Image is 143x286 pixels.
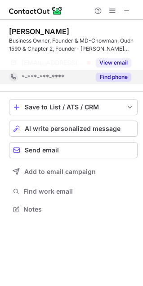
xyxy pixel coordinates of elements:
button: Reveal Button [96,58,131,67]
button: save-profile-one-click [9,99,138,115]
div: Business Owner, Founder & MD-Chowman, Oudh 1590 & Chapter 2, Founder- [PERSON_NAME] Band, at CHOWMAN [9,37,138,53]
div: Save to List / ATS / CRM [25,104,122,111]
button: AI write personalized message [9,121,138,137]
span: [EMAIL_ADDRESS][DOMAIN_NAME] [22,59,84,67]
div: [PERSON_NAME] [9,27,69,36]
button: Reveal Button [96,73,131,82]
span: AI write personalized message [25,125,121,132]
span: Notes [23,205,134,213]
img: ContactOut v5.3.10 [9,5,63,16]
span: Add to email campaign [24,168,96,175]
button: Find work email [9,185,138,198]
button: Notes [9,203,138,216]
span: Find work email [23,187,134,195]
button: Add to email campaign [9,164,138,180]
span: Send email [25,147,59,154]
button: Send email [9,142,138,158]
